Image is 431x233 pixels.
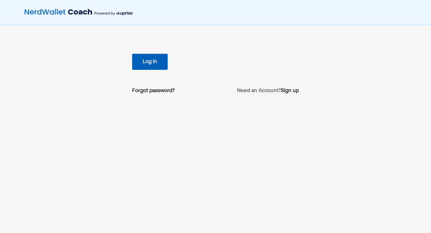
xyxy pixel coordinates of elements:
[132,54,168,70] button: Log in
[132,87,175,95] a: Forgot password?
[281,87,299,95] a: Sign up
[237,87,299,95] p: Need an Account?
